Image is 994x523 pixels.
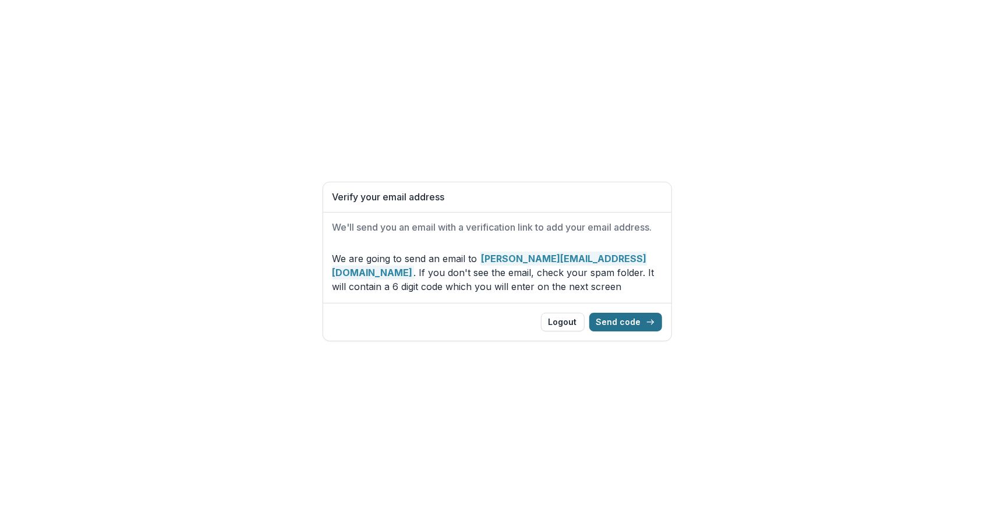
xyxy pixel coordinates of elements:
button: Send code [589,313,662,331]
h1: Verify your email address [332,192,662,203]
strong: [PERSON_NAME][EMAIL_ADDRESS][DOMAIN_NAME] [332,252,647,280]
h2: We'll send you an email with a verification link to add your email address. [332,222,662,233]
button: Logout [541,313,585,331]
p: We are going to send an email to . If you don't see the email, check your spam folder. It will co... [332,252,662,294]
